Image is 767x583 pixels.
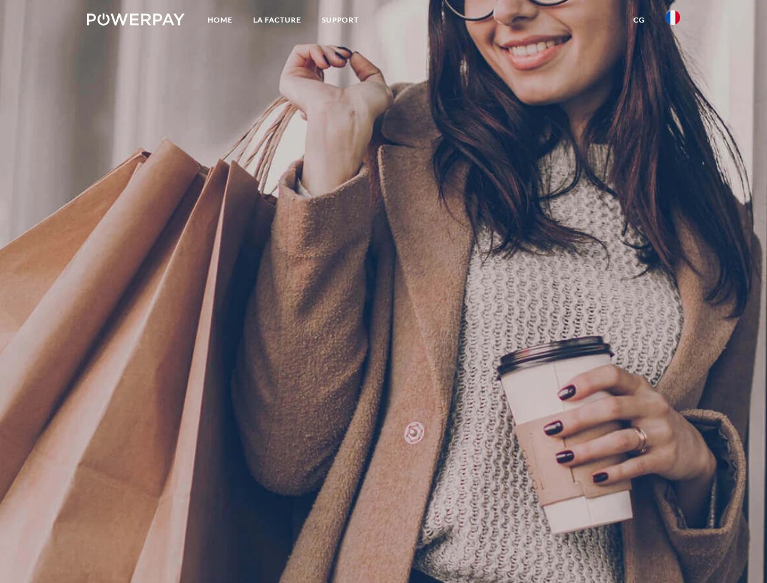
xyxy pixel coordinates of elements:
[312,9,369,31] a: Support
[243,9,312,31] a: LA FACTURE
[87,13,185,26] img: logo-powerpay-white.svg
[197,9,243,31] a: Home
[666,10,680,25] img: fr
[623,9,655,31] a: CG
